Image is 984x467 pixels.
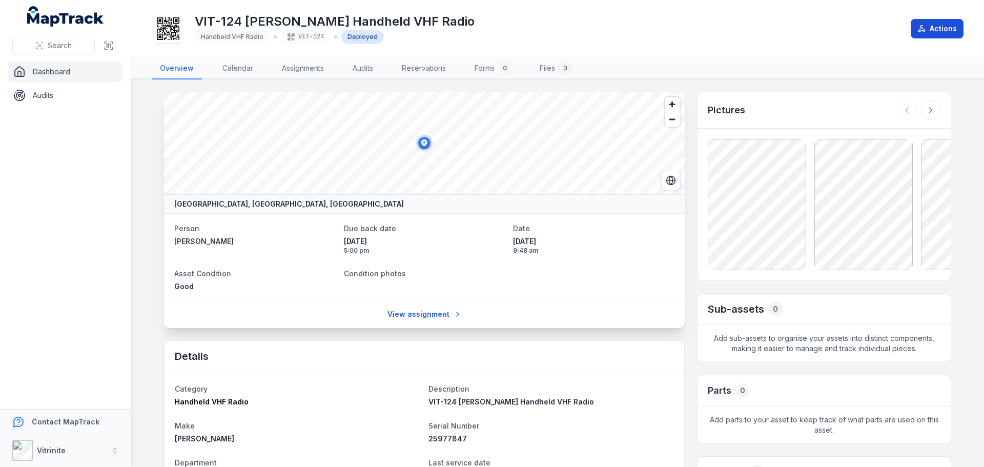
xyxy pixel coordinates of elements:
[8,62,122,82] a: Dashboard
[466,58,519,79] a: Forms0
[174,224,199,233] span: Person
[214,58,261,79] a: Calendar
[341,30,384,44] div: Deployed
[428,421,479,430] span: Serial Number
[8,85,122,106] a: Audits
[201,33,263,40] span: Handheld VHF Radio
[164,92,685,194] canvas: Map
[661,171,681,190] button: Switch to Satellite View
[531,58,580,79] a: Files3
[344,236,505,255] time: 9/30/2025, 5:00:00 PM
[428,384,469,393] span: Description
[698,407,951,443] span: Add parts to your asset to keep track of what parts are used on this asset.
[174,199,404,209] strong: [GEOGRAPHIC_DATA], [GEOGRAPHIC_DATA], [GEOGRAPHIC_DATA]
[665,97,680,112] button: Zoom in
[195,13,475,30] h1: VIT-124 [PERSON_NAME] Handheld VHF Radio
[344,269,406,278] span: Condition photos
[37,446,66,455] strong: Vitrinite
[768,302,783,316] div: 0
[344,224,396,233] span: Due back date
[381,304,468,324] a: View assignment
[12,36,95,55] button: Search
[428,458,490,467] span: Last service date
[665,112,680,127] button: Zoom out
[394,58,454,79] a: Reservations
[281,30,330,44] div: VIT-124
[513,236,674,255] time: 9/30/2025, 9:48:48 AM
[708,383,731,398] h3: Parts
[513,236,674,247] span: [DATE]
[175,421,195,430] span: Make
[911,19,963,38] button: Actions
[708,103,745,117] h3: Pictures
[32,417,99,426] strong: Contact MapTrack
[174,236,336,247] a: [PERSON_NAME]
[698,325,951,362] span: Add sub-assets to organise your assets into distinct components, making it easier to manage and t...
[513,224,530,233] span: Date
[344,247,505,255] span: 5:00 pm
[174,269,231,278] span: Asset Condition
[175,458,217,467] span: Department
[735,383,750,398] div: 0
[428,397,594,406] span: VIT-124 [PERSON_NAME] Handheld VHF Radio
[175,434,234,443] span: [PERSON_NAME]
[344,236,505,247] span: [DATE]
[27,6,104,27] a: MapTrack
[175,349,209,363] h2: Details
[708,302,764,316] h2: Sub-assets
[152,58,202,79] a: Overview
[274,58,332,79] a: Assignments
[48,40,72,51] span: Search
[499,62,511,74] div: 0
[344,58,381,79] a: Audits
[175,397,249,406] span: Handheld VHF Radio
[428,434,467,443] span: 25977847
[513,247,674,255] span: 9:48 am
[559,62,571,74] div: 3
[175,384,208,393] span: Category
[174,282,194,291] span: Good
